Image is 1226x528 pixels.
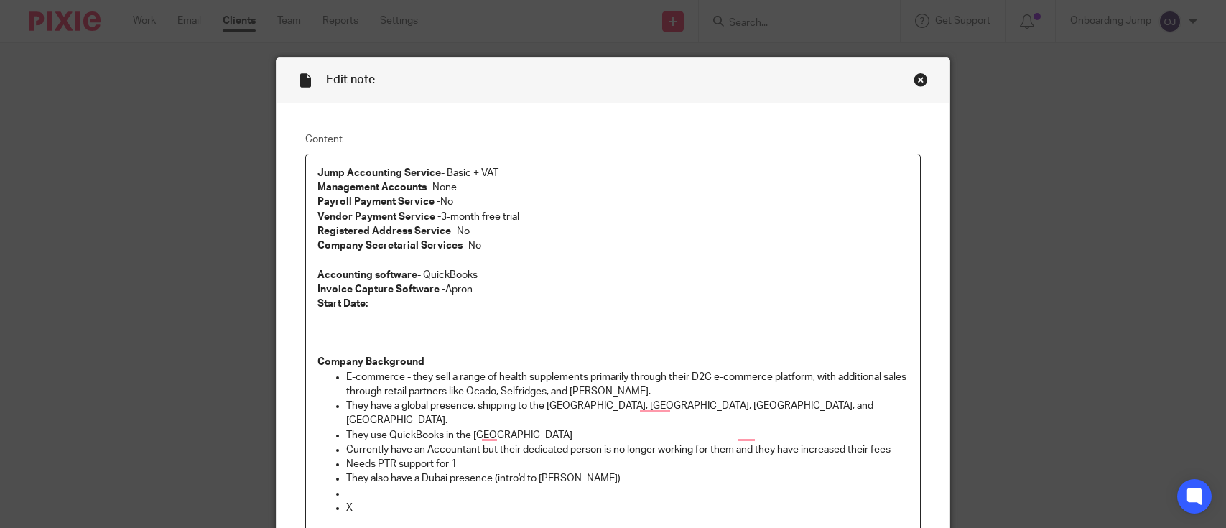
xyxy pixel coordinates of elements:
[317,226,457,236] strong: Registered Address Service -
[346,399,909,428] p: They have a global presence, shipping to the [GEOGRAPHIC_DATA], [GEOGRAPHIC_DATA], [GEOGRAPHIC_DA...
[326,74,375,85] span: Edit note
[346,370,909,399] p: E-commerce - they sell a range of health supplements primarily through their D2C e-commerce platf...
[317,168,441,178] strong: Jump Accounting Service
[317,224,909,238] p: No
[317,241,463,251] strong: Company Secretarial Services
[317,268,909,282] p: - QuickBooks
[317,197,440,207] strong: Payroll Payment Service -
[914,73,928,87] div: Close this dialog window
[317,212,441,222] strong: Vendor Payment Service -
[317,299,368,309] strong: Start Date:
[317,210,909,224] p: 3-month free trial
[346,428,909,443] p: They use QuickBooks in the [GEOGRAPHIC_DATA]
[346,471,909,486] p: They also have a Dubai presence (intro'd to [PERSON_NAME])
[317,238,909,253] p: - No
[317,166,909,180] p: - Basic + VAT
[317,182,432,193] strong: Management Accounts -
[317,357,424,367] strong: Company Background
[346,501,909,515] p: X
[317,195,909,209] p: No
[305,132,921,147] label: Content
[346,443,909,457] p: Currently have an Accountant but their dedicated person is no longer working for them and they ha...
[317,180,909,195] p: None
[346,457,909,471] p: Needs PTR support for 1
[317,282,909,297] p: Apron
[317,270,417,280] strong: Accounting software
[317,284,445,295] strong: Invoice Capture Software -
